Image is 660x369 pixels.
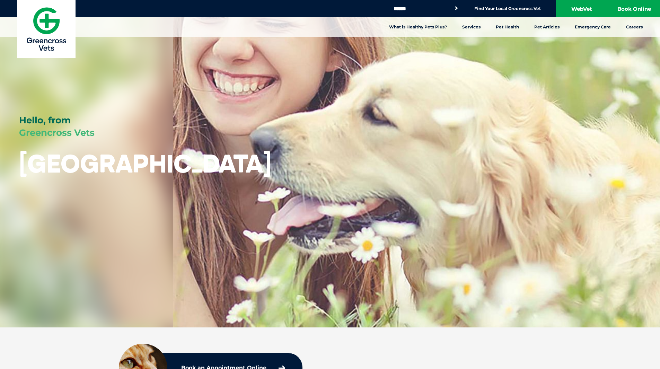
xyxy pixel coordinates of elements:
[381,17,455,37] a: What is Healthy Pets Plus?
[19,115,71,126] span: Hello, from
[567,17,618,37] a: Emergency Care
[19,127,95,138] span: Greencross Vets
[618,17,650,37] a: Careers
[488,17,527,37] a: Pet Health
[455,17,488,37] a: Services
[453,5,460,12] button: Search
[474,6,541,11] a: Find Your Local Greencross Vet
[527,17,567,37] a: Pet Articles
[19,150,271,177] h1: [GEOGRAPHIC_DATA]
